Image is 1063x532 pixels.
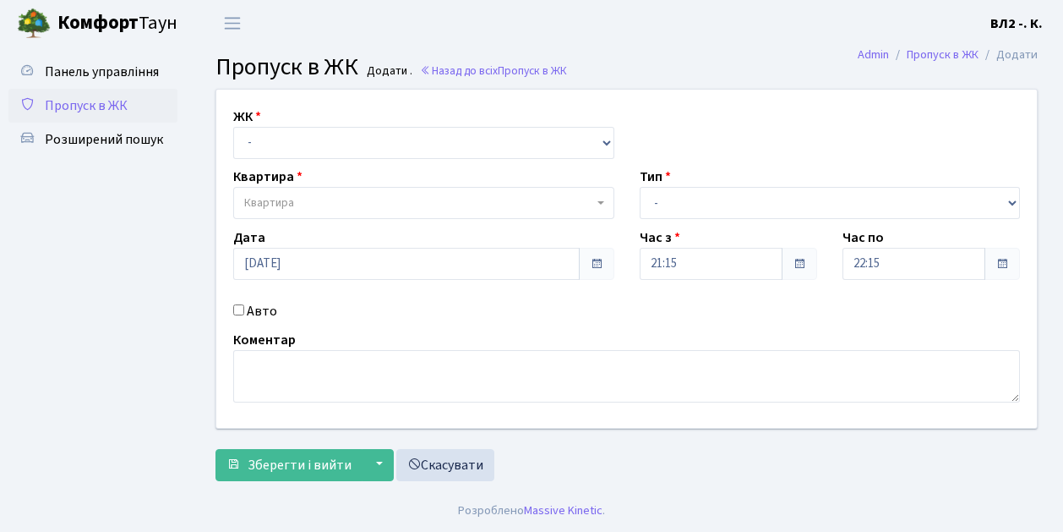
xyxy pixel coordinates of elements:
[640,228,680,248] label: Час з
[17,7,51,41] img: logo.png
[57,9,139,36] b: Комфорт
[842,228,884,248] label: Час по
[990,14,1043,33] b: ВЛ2 -. К.
[979,46,1038,64] li: Додати
[45,130,163,149] span: Розширений пошук
[498,63,567,79] span: Пропуск в ЖК
[45,96,128,115] span: Пропуск в ЖК
[907,46,979,63] a: Пропуск в ЖК
[233,330,296,350] label: Коментар
[832,37,1063,73] nav: breadcrumb
[8,89,177,123] a: Пропуск в ЖК
[8,55,177,89] a: Панель управління
[640,167,671,187] label: Тип
[57,9,177,38] span: Таун
[215,449,363,481] button: Зберегти і вийти
[524,502,602,519] a: Massive Kinetic
[233,167,303,187] label: Квартира
[990,14,1043,34] a: ВЛ2 -. К.
[363,64,412,79] small: Додати .
[247,301,277,321] label: Авто
[215,50,358,84] span: Пропуск в ЖК
[458,502,605,520] div: Розроблено .
[8,123,177,156] a: Розширений пошук
[45,63,159,81] span: Панель управління
[233,107,261,127] label: ЖК
[233,228,265,248] label: Дата
[248,456,352,474] span: Зберегти і вийти
[858,46,889,63] a: Admin
[211,9,253,37] button: Переключити навігацію
[396,449,494,481] a: Скасувати
[420,63,567,79] a: Назад до всіхПропуск в ЖК
[244,195,294,211] span: Квартира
